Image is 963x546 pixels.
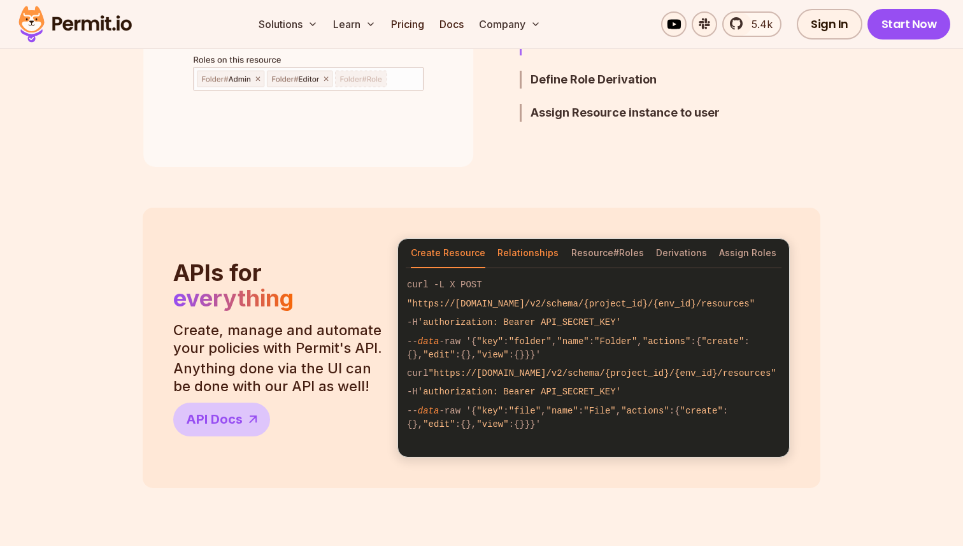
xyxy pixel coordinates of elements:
[520,104,753,122] button: Assign Resource instance to user
[418,406,439,416] span: data
[418,387,621,397] span: 'authorization: Bearer API_SECRET_KEY'
[13,3,138,46] img: Permit logo
[429,368,776,378] span: "https://[DOMAIN_NAME]/v2/schema/{project_id}/{env_id}/resources"
[476,406,503,416] span: "key"
[594,336,637,347] span: "Folder"
[398,276,789,294] code: curl -L X POST
[680,406,723,416] span: "create"
[398,383,789,401] code: -H
[434,11,469,37] a: Docs
[497,239,559,268] button: Relationships
[411,239,485,268] button: Create Resource
[407,299,755,309] span: "https://[DOMAIN_NAME]/v2/schema/{project_id}/{env_id}/resources"
[398,401,789,433] code: -- -raw '{ : , : , :{ :{}, :{}, :{}}}'
[474,11,546,37] button: Company
[531,104,753,122] h3: Assign Resource instance to user
[476,336,503,347] span: "key"
[173,359,382,395] p: Anything done via the UI can be done with our API as well!
[398,364,789,383] code: curl
[423,419,455,429] span: "edit"
[621,406,669,416] span: "actions"
[186,410,243,428] span: API Docs
[173,284,294,312] span: everything
[173,259,262,287] span: APIs for
[386,11,429,37] a: Pricing
[509,336,552,347] span: "folder"
[423,350,455,360] span: "edit"
[520,71,753,89] button: Define Role Derivation
[418,317,621,327] span: 'authorization: Bearer API_SECRET_KEY'
[656,239,707,268] button: Derivations
[643,336,691,347] span: "actions"
[328,11,381,37] button: Learn
[476,419,508,429] span: "view"
[476,350,508,360] span: "view"
[546,406,578,416] span: "name"
[509,406,541,416] span: "file"
[173,403,270,436] a: API Docs
[701,336,744,347] span: "create"
[719,239,776,268] button: Assign Roles
[253,11,323,37] button: Solutions
[583,406,615,416] span: "File"
[398,332,789,364] code: -- -raw '{ : , : , :{ :{}, :{}, :{}}}'
[867,9,951,40] a: Start Now
[418,336,439,347] span: data
[531,71,753,89] h3: Define Role Derivation
[571,239,644,268] button: Resource#Roles
[398,313,789,332] code: -H
[797,9,862,40] a: Sign In
[173,321,382,357] p: Create, manage and automate your policies with Permit's API.
[722,11,781,37] a: 5.4k
[744,17,773,32] span: 5.4k
[557,336,588,347] span: "name"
